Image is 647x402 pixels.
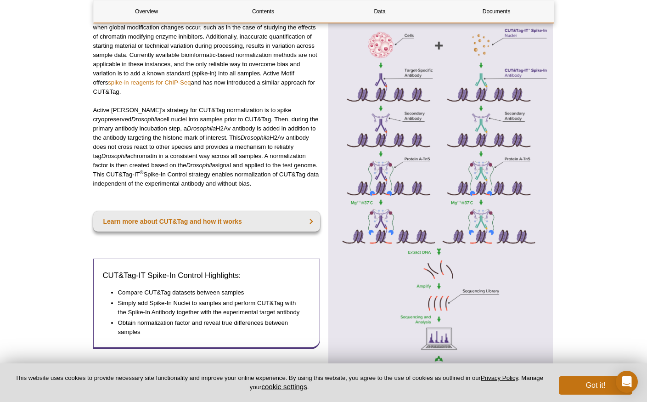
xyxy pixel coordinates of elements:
a: Contents [210,0,316,23]
a: Privacy Policy [481,374,518,381]
li: Compare CUT&Tag datasets between samples [118,288,302,297]
a: Documents [444,0,550,23]
div: Open Intercom Messenger [616,371,638,393]
button: cookie settings [261,383,307,391]
li: Simply add Spike-In Nuclei to samples and perform CUT&Tag with the Spike-In Antibody together wit... [118,299,302,317]
a: Learn more about CUT&Tag and how it works [93,211,321,232]
p: Active [PERSON_NAME]’s strategy for CUT&Tag normalization is to spike cryopreserved cell nuclei i... [93,106,321,188]
li: Obtain normalization factor and reveal true differences between samples [118,318,302,337]
a: spike-in reagents for ChIP-Seq [108,79,191,86]
h3: CUT&Tag-IT Spike-In Control Highlights: [103,270,311,281]
a: Overview [94,0,200,23]
em: Drosophila [187,125,216,132]
p: This website uses cookies to provide necessary site functionality and improve your online experie... [15,374,544,391]
a: Data [327,0,433,23]
sup: ® [140,169,143,175]
em: Drosophila [101,153,130,159]
em: Drosophila [186,162,215,169]
em: Drosophila [131,116,160,123]
em: Drosophila [241,134,270,141]
button: Got it! [559,376,632,395]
